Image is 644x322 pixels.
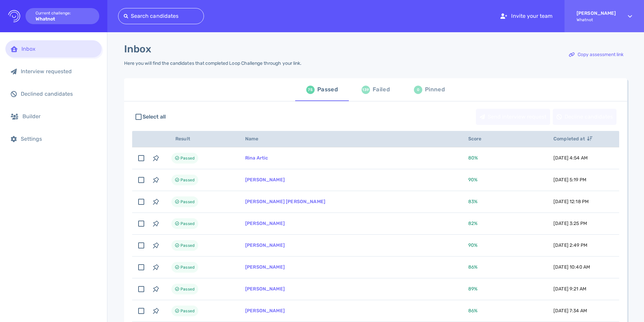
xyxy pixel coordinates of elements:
[362,86,370,94] div: 139
[577,17,616,22] span: Whatnot
[180,154,195,162] span: Passed
[468,199,478,204] span: 83 %
[306,86,315,94] div: 75
[317,85,338,95] div: Passed
[163,131,237,147] th: Result
[124,43,151,55] h1: Inbox
[245,308,285,314] a: [PERSON_NAME]
[21,68,96,75] div: Interview requested
[180,220,195,228] span: Passed
[180,307,195,315] span: Passed
[468,242,478,248] span: 90 %
[245,177,285,183] a: [PERSON_NAME]
[468,221,478,226] span: 82 %
[180,263,195,271] span: Passed
[21,46,96,52] div: Inbox
[180,198,195,206] span: Passed
[373,85,390,95] div: Failed
[553,155,588,161] span: [DATE] 4:54 AM
[553,264,590,270] span: [DATE] 10:40 AM
[468,264,478,270] span: 86 %
[468,308,478,314] span: 86 %
[553,199,589,204] span: [DATE] 12:18 PM
[245,264,285,270] a: [PERSON_NAME]
[180,176,195,184] span: Passed
[468,155,478,161] span: 80 %
[245,136,266,142] span: Name
[577,10,616,16] strong: [PERSON_NAME]
[143,113,166,121] span: Select all
[124,60,302,66] div: Here you will find the candidates that completed Loop Challenge through your link.
[245,199,325,204] a: [PERSON_NAME] [PERSON_NAME]
[553,308,587,314] span: [DATE] 7:34 AM
[468,136,489,142] span: Score
[553,221,587,226] span: [DATE] 3:25 PM
[468,286,478,292] span: 89 %
[414,86,422,94] div: 0
[21,136,96,142] div: Settings
[180,285,195,293] span: Passed
[565,47,627,63] button: Copy assessment link
[180,241,195,249] span: Passed
[476,109,550,125] div: Send interview request
[553,109,616,125] div: Decline candidates
[245,242,285,248] a: [PERSON_NAME]
[245,221,285,226] a: [PERSON_NAME]
[553,136,592,142] span: Completed at
[245,286,285,292] a: [PERSON_NAME]
[476,109,550,125] button: Send interview request
[553,286,586,292] span: [DATE] 9:21 AM
[22,113,96,120] div: Builder
[245,155,268,161] a: Rina Artic
[566,47,627,62] div: Copy assessment link
[553,177,586,183] span: [DATE] 5:19 PM
[21,91,96,97] div: Declined candidates
[425,85,445,95] div: Pinned
[553,109,616,125] button: Decline candidates
[468,177,478,183] span: 90 %
[553,242,587,248] span: [DATE] 2:49 PM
